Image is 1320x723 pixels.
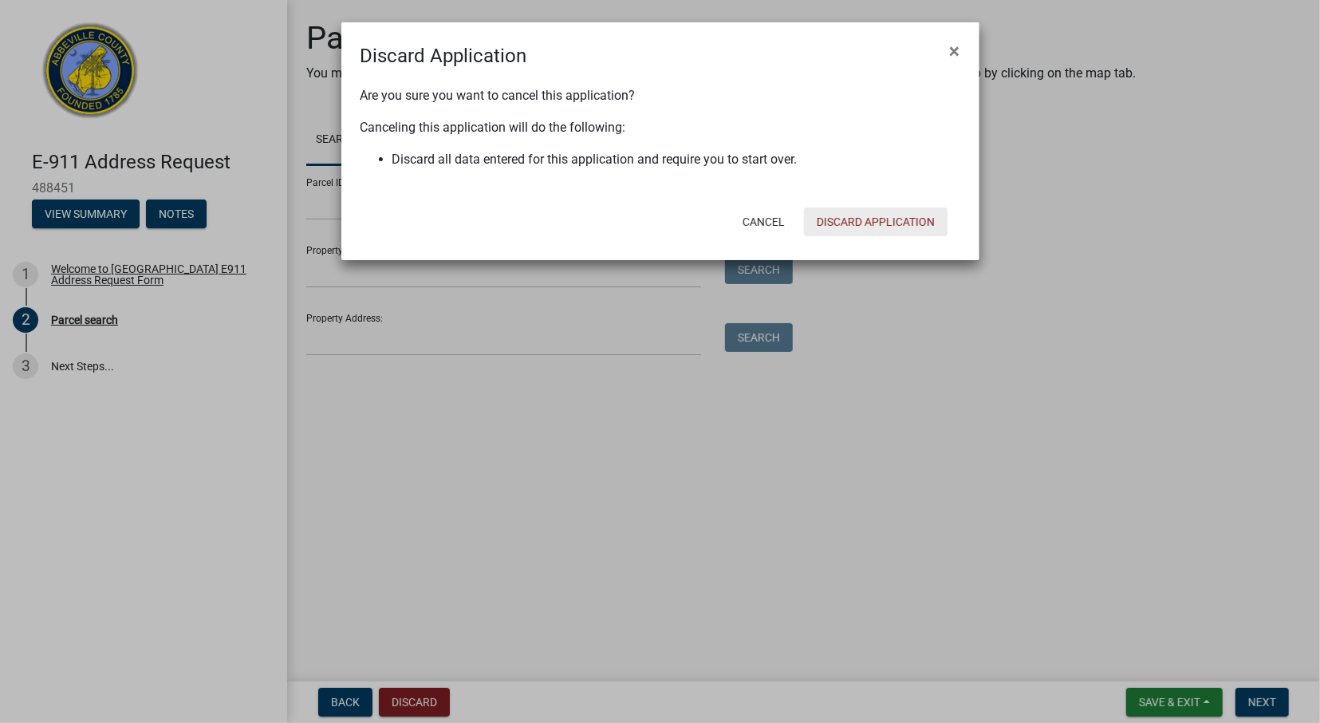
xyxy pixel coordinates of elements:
[361,41,527,70] h4: Discard Application
[361,118,960,137] p: Canceling this application will do the following:
[804,207,948,236] button: Discard Application
[730,207,798,236] button: Cancel
[950,40,960,62] span: ×
[392,150,960,169] li: Discard all data entered for this application and require you to start over.
[361,86,960,105] p: Are you sure you want to cancel this application?
[937,29,973,73] button: Close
